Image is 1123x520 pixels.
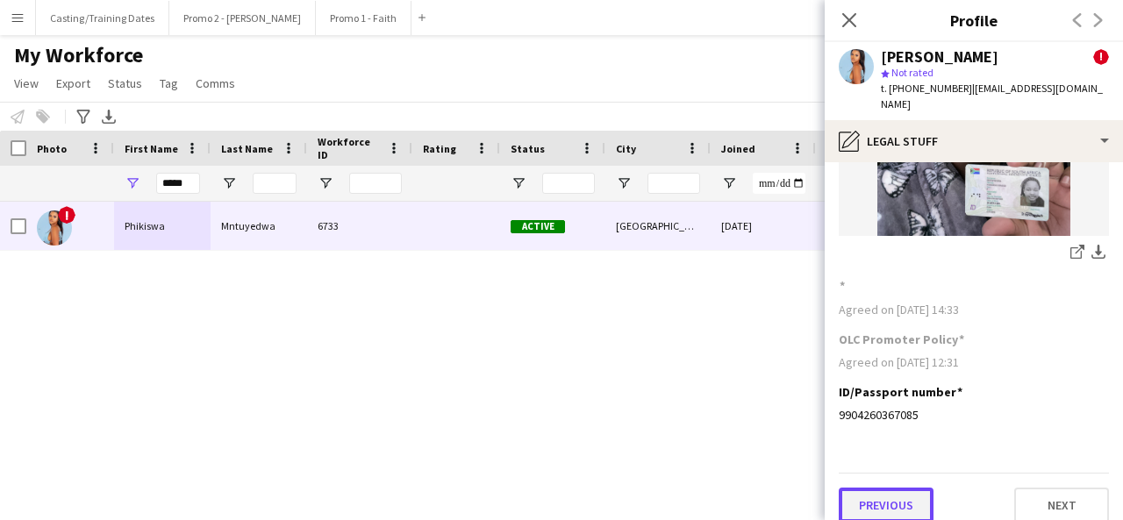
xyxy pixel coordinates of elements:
[101,72,149,95] a: Status
[56,75,90,91] span: Export
[221,142,273,155] span: Last Name
[881,49,998,65] div: [PERSON_NAME]
[49,72,97,95] a: Export
[221,175,237,191] button: Open Filter Menu
[423,142,456,155] span: Rating
[36,1,169,35] button: Casting/Training Dates
[839,384,962,400] h3: ID/Passport number
[318,175,333,191] button: Open Filter Menu
[196,75,235,91] span: Comms
[160,75,178,91] span: Tag
[721,142,755,155] span: Joined
[211,202,307,250] div: Mntuyedwa
[253,173,297,194] input: Last Name Filter Input
[37,142,67,155] span: Photo
[616,142,636,155] span: City
[825,9,1123,32] h3: Profile
[98,106,119,127] app-action-btn: Export XLSX
[825,120,1123,162] div: Legal stuff
[839,302,1109,317] div: Agreed on [DATE] 14:33
[891,66,933,79] span: Not rated
[542,173,595,194] input: Status Filter Input
[839,407,1109,423] div: 9904260367085
[316,1,411,35] button: Promo 1 - Faith
[114,202,211,250] div: Phikiswa
[125,142,178,155] span: First Name
[816,202,921,250] div: 10 days
[616,175,632,191] button: Open Filter Menu
[7,72,46,95] a: View
[721,175,737,191] button: Open Filter Menu
[839,354,1109,370] div: Agreed on [DATE] 12:31
[839,331,964,347] h3: OLC Promoter Policy
[511,142,545,155] span: Status
[189,72,242,95] a: Comms
[511,220,565,233] span: Active
[153,72,185,95] a: Tag
[58,206,75,224] span: !
[711,202,816,250] div: [DATE]
[753,173,805,194] input: Joined Filter Input
[647,173,700,194] input: City Filter Input
[108,75,142,91] span: Status
[1093,49,1109,65] span: !
[156,173,200,194] input: First Name Filter Input
[511,175,526,191] button: Open Filter Menu
[37,210,72,246] img: Phikiswa Mntuyedwa
[881,82,972,95] span: t. [PHONE_NUMBER]
[881,82,1103,110] span: | [EMAIL_ADDRESS][DOMAIN_NAME]
[307,202,412,250] div: 6733
[73,106,94,127] app-action-btn: Advanced filters
[318,135,381,161] span: Workforce ID
[349,173,402,194] input: Workforce ID Filter Input
[14,75,39,91] span: View
[605,202,711,250] div: [GEOGRAPHIC_DATA]
[14,42,143,68] span: My Workforce
[169,1,316,35] button: Promo 2 - [PERSON_NAME]
[125,175,140,191] button: Open Filter Menu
